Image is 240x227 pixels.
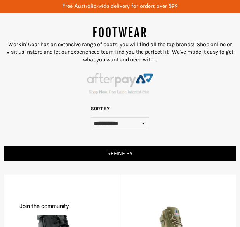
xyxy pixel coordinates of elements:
p: Workin' Gear has an extensive range of boots, you will find all the top brands! Shop online or vi... [4,41,236,63]
button: Join the community! [19,203,71,209]
span: Free Australia-wide delivery for orders over $99 [62,3,178,9]
h1: FOOTWEAR [4,25,236,41]
label: Sort by [91,106,110,112]
button: Refine By [4,146,236,161]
